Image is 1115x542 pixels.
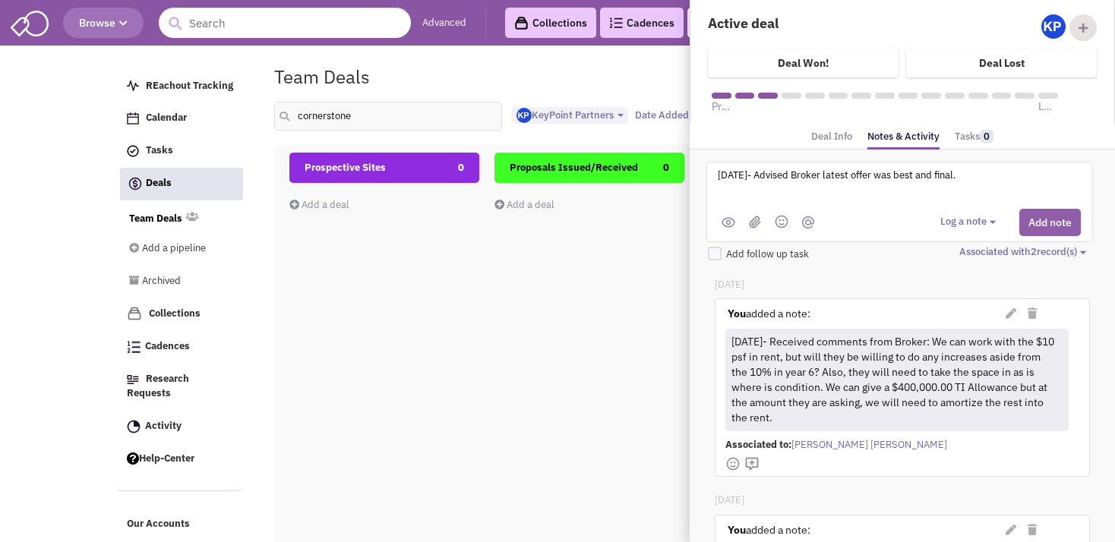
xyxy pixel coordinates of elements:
[1028,308,1037,319] i: Delete Note
[728,522,810,537] label: added a note:
[119,104,242,133] a: Calendar
[63,8,144,38] button: Browse
[128,175,143,193] img: icon-deals.svg
[749,216,761,228] img: (jpg,png,gif,doc,docx,xls,xlsx,pdf,txt)
[744,456,760,471] img: mdi_comment-add-outline.png
[274,102,502,131] input: Search deals
[1028,525,1037,535] i: Delete Note
[146,144,173,157] span: Tasks
[119,445,242,474] a: Help-Center
[127,373,189,400] span: Research Requests
[119,332,242,361] a: Cadences
[516,109,614,121] span: KeyPoint Partners
[1069,14,1097,41] div: Add Collaborator
[1031,245,1037,258] span: 2
[79,16,128,30] span: Browse
[791,438,947,451] span: [PERSON_NAME] [PERSON_NAME]
[274,67,370,87] h1: Team Deals
[867,126,940,150] a: Notes & Activity
[120,168,243,200] a: Deals
[630,107,706,124] button: Date Added
[127,145,139,157] img: icon-tasks.png
[127,341,141,353] img: Cadences_logo.png
[494,198,554,211] a: Add a deal
[458,153,464,183] span: 0
[127,420,141,433] img: Activity.png
[1019,209,1081,236] button: Add note
[959,245,1091,260] button: Associated with2record(s)
[129,235,222,263] a: Add a pipeline
[728,523,746,537] strong: You
[728,307,746,320] strong: You
[811,126,852,148] a: Deal Info
[145,419,182,432] span: Activity
[980,130,993,143] span: 0
[955,126,993,148] a: Tasks
[11,8,49,36] img: SmartAdmin
[119,365,242,408] a: Research Requests
[505,8,596,38] a: Collections
[146,112,187,124] span: Calendar
[728,331,1063,429] div: [DATE]- Received comments from Broker: We can work with the $10 psf in rent, but will they be wil...
[1041,14,1066,39] img: Gp5tB00MpEGTGSMiAkF79g.png
[726,247,809,260] span: Add follow up task
[1006,525,1016,535] i: Edit Note
[127,112,139,124] img: Calendar.png
[119,412,242,441] a: Activity
[119,72,242,101] a: REachout Tracking
[712,99,731,114] span: Prospective Sites
[149,307,201,320] span: Collections
[940,215,1000,229] button: Log a note
[722,217,735,228] img: public.png
[1038,99,1058,114] span: Lease executed
[159,8,411,38] input: Search
[129,267,222,296] a: Archived
[1006,308,1016,319] i: Edit Note
[600,8,684,38] a: Cadences
[802,216,814,228] img: mantion.png
[512,107,628,124] button: KeyPoint Partners
[129,212,182,226] a: Team Deals
[778,56,829,70] h4: Deal Won!
[119,510,242,539] a: Our Accounts
[979,56,1025,70] h4: Deal Lost
[708,14,892,32] h4: Active deal
[289,198,349,211] a: Add a deal
[422,16,466,30] a: Advanced
[127,452,139,465] img: help.png
[510,161,638,174] span: Proposals Issued/Received
[715,278,1089,292] p: [DATE]
[609,17,623,28] img: Cadences_logo.png
[725,456,741,471] img: face-smile.png
[728,306,810,321] label: added a note:
[514,16,529,30] img: icon-collection-lavender-black.svg
[119,299,242,329] a: Collections
[127,306,142,321] img: icon-collection-lavender.png
[146,79,233,92] span: REachout Tracking
[635,109,689,121] span: Date Added
[305,161,386,174] span: Prospective Sites
[127,375,139,384] img: Research.png
[725,438,791,451] span: Associated to:
[145,340,190,353] span: Cadences
[516,108,532,123] img: Gp5tB00MpEGTGSMiAkF79g.png
[775,215,788,228] img: emoji.png
[127,518,190,531] span: Our Accounts
[119,137,242,165] a: Tasks
[663,153,669,183] span: 0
